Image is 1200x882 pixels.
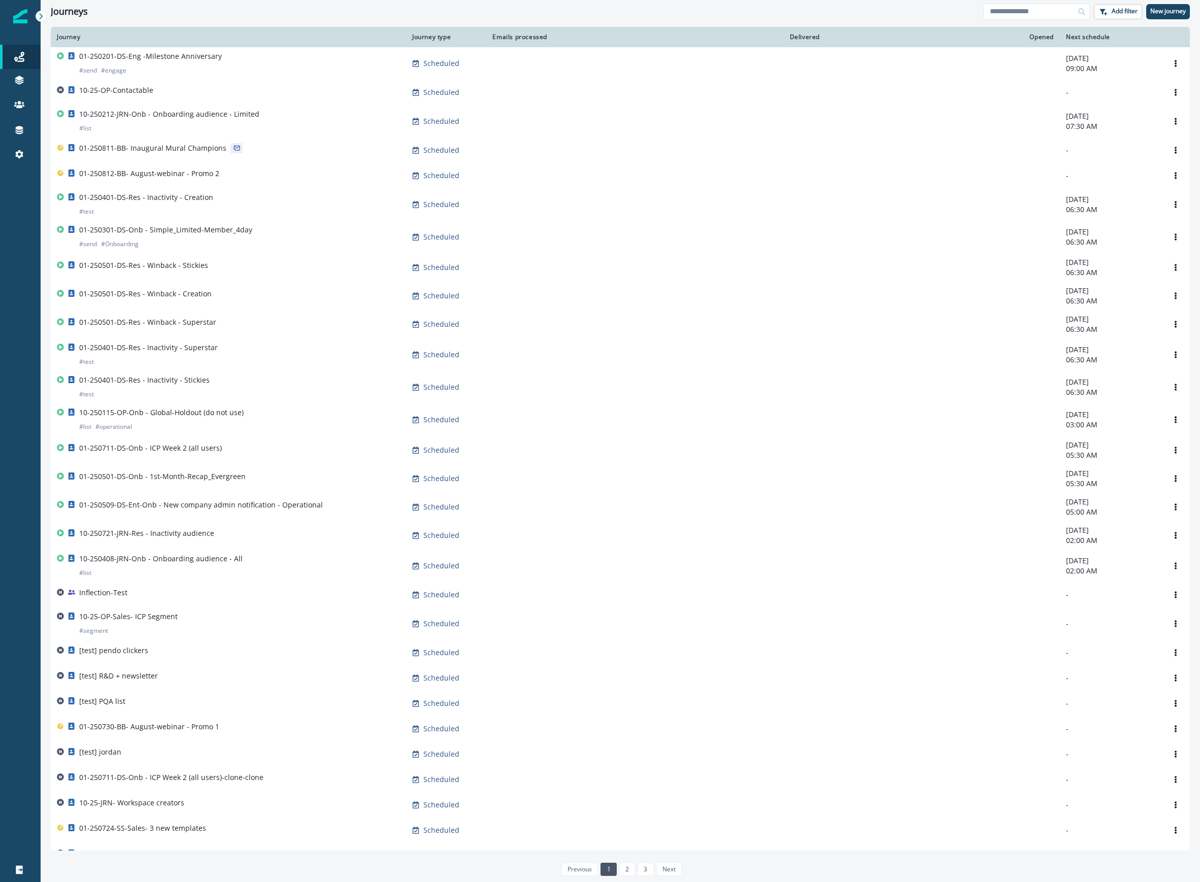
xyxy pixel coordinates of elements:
button: Options [1168,747,1184,762]
button: Options [1168,645,1184,660]
button: Options [1168,114,1184,129]
p: [DATE] [1066,111,1155,121]
button: Options [1168,558,1184,573]
a: 10-250721-JRN-Res - Inactivity audienceScheduled-[DATE]02:00 AMOptions [51,521,1190,550]
p: 05:30 AM [1066,450,1155,460]
button: Options [1168,670,1184,686]
p: Scheduled [423,171,459,181]
p: - [1066,774,1155,785]
p: # test [79,389,94,399]
p: Scheduled [423,774,459,785]
p: 10-250115-OP-Onb - Global-Holdout (do not use) [79,408,244,418]
a: 01-250301-DS-Onb - Simple_Limited-Member_4day#send#OnboardingScheduled-[DATE]06:30 AMOptions [51,221,1190,253]
a: 01-250812-BB- August-webinar - Promo 2Scheduled--Options [51,163,1190,188]
p: [DATE] [1066,440,1155,450]
a: 01-250730-BB- August-webinar - Promo 1Scheduled--Options [51,716,1190,741]
p: - [1066,800,1155,810]
a: Next page [656,863,682,876]
p: Scheduled [423,825,459,835]
p: Scheduled [423,58,459,69]
button: Options [1168,317,1184,332]
p: - [1066,590,1155,600]
p: 01-250812-BB- August-webinar - Promo 2 [79,168,219,179]
p: 10-250408-JRN-Onb - Onboarding audience - All [79,554,243,564]
p: 01-250711-DS-Onb - ICP Week 2 (all users) [79,443,222,453]
a: [test] PQA listScheduled--Options [51,691,1190,716]
p: 01-250811-BB- Inaugural Mural Champions [79,143,226,153]
p: [test] pendo clickers [79,646,148,656]
p: Scheduled [423,530,459,540]
button: Options [1168,197,1184,212]
a: 01-250724-SS-Sales- 3 new templatesScheduled--Options [51,818,1190,843]
a: LegacyScheduled--Options [51,843,1190,868]
p: [DATE] [1066,377,1155,387]
a: 01-250401-DS-Res - Inactivity - Creation#testScheduled-[DATE]06:30 AMOptions [51,188,1190,221]
p: 05:30 AM [1066,479,1155,489]
button: New journey [1146,4,1190,19]
a: 01-250501-DS-Onb - 1st-Month-Recap_EvergreenScheduled-[DATE]05:30 AMOptions [51,464,1190,493]
div: Emails processed [488,33,547,41]
p: - [1066,87,1155,97]
a: [test] jordanScheduled--Options [51,741,1190,767]
div: Journey type [412,33,476,41]
button: Options [1168,260,1184,275]
a: 10-25-OP-Sales- ICP Segment#segmentScheduled--Options [51,607,1190,640]
div: Opened [832,33,1054,41]
p: - [1066,825,1155,835]
p: Scheduled [423,262,459,273]
p: Scheduled [423,445,459,455]
p: Inflection-Test [79,588,127,598]
a: Page 1 is your current page [601,863,616,876]
p: Scheduled [423,561,459,571]
p: Scheduled [423,698,459,708]
ul: Pagination [559,863,682,876]
p: - [1066,145,1155,155]
h1: Journeys [51,6,88,17]
p: Legacy [79,849,102,859]
a: 10-25-OP-ContactableScheduled--Options [51,80,1190,105]
div: Delivered [559,33,820,41]
button: Options [1168,471,1184,486]
p: Scheduled [423,415,459,425]
button: Options [1168,229,1184,245]
p: 01-250501-DS-Res - Winback - Superstar [79,317,216,327]
button: Options [1168,772,1184,787]
p: 06:30 AM [1066,296,1155,306]
p: # test [79,357,94,367]
p: [test] R&D + newsletter [79,671,158,681]
a: 10-250212-JRN-Onb - Onboarding audience - Limited#listScheduled-[DATE]07:30 AMOptions [51,105,1190,138]
button: Options [1168,528,1184,543]
p: Scheduled [423,648,459,658]
p: Scheduled [423,382,459,392]
p: # send [79,239,97,249]
p: Scheduled [423,724,459,734]
p: 03:00 AM [1066,420,1155,430]
p: - [1066,724,1155,734]
a: 01-250201-DS-Eng -Milestone Anniversary#send#engageScheduled-[DATE]09:00 AMOptions [51,47,1190,80]
p: 01-250501-DS-Res - Winback - Creation [79,289,212,299]
p: 07:30 AM [1066,121,1155,131]
a: [test] R&D + newsletterScheduled--Options [51,665,1190,691]
a: 01-250501-DS-Res - Winback - SuperstarScheduled-[DATE]06:30 AMOptions [51,310,1190,338]
button: Options [1168,56,1184,71]
button: Options [1168,380,1184,395]
p: [test] PQA list [79,696,125,706]
p: [DATE] [1066,227,1155,237]
p: # engage [101,65,126,76]
p: 01-250201-DS-Eng -Milestone Anniversary [79,51,222,61]
p: 01-250501-DS-Onb - 1st-Month-Recap_Evergreen [79,471,246,482]
p: [DATE] [1066,194,1155,205]
p: - [1066,648,1155,658]
p: 01-250509-DS-Ent-Onb - New company admin notification - Operational [79,500,323,510]
p: Scheduled [423,749,459,759]
p: 06:30 AM [1066,355,1155,365]
p: 09:00 AM [1066,63,1155,74]
p: [DATE] [1066,286,1155,296]
p: 10-25-JRN- Workspace creators [79,798,184,808]
p: 10-25-OP-Contactable [79,85,153,95]
a: 01-250509-DS-Ent-Onb - New company admin notification - OperationalScheduled-[DATE]05:00 AMOptions [51,493,1190,521]
p: - [1066,673,1155,683]
div: Next schedule [1066,33,1155,41]
p: # send [79,65,97,76]
p: 01-250301-DS-Onb - Simple_Limited-Member_4day [79,225,252,235]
